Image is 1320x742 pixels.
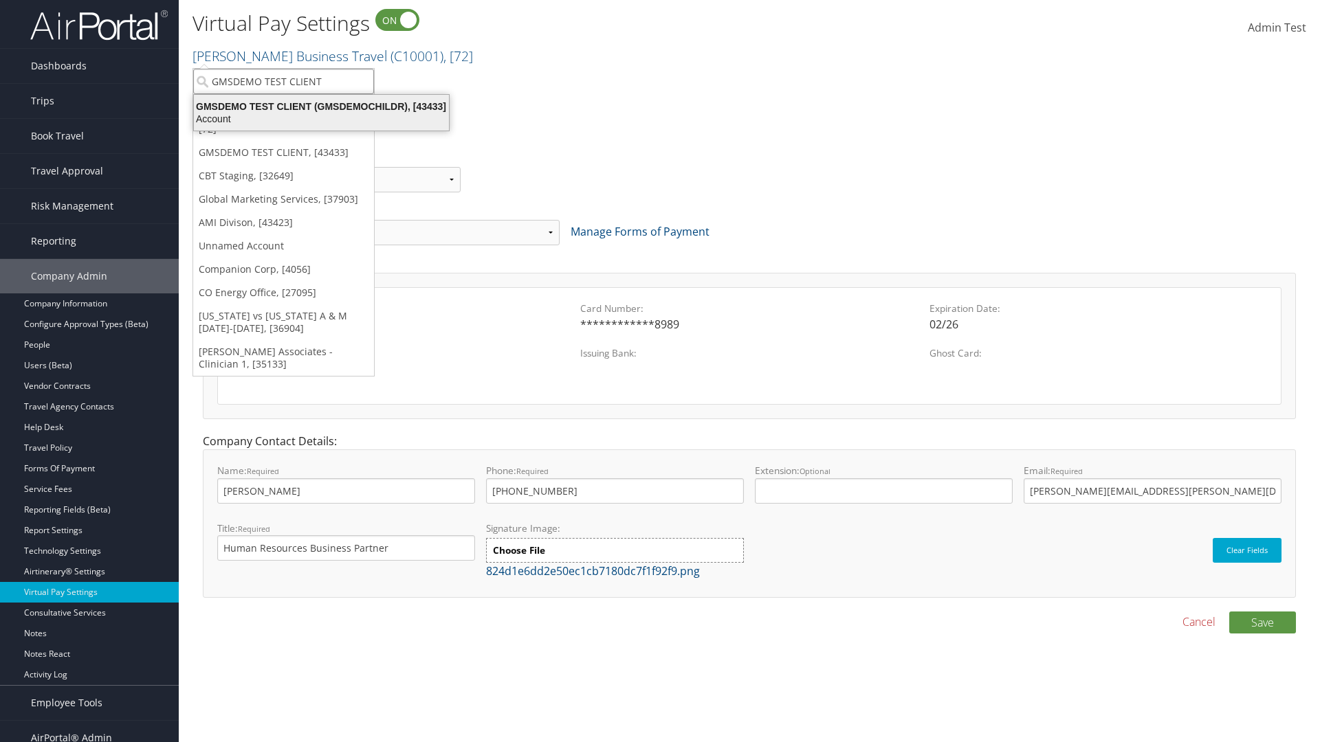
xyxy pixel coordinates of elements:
[238,524,270,534] small: Required
[232,302,569,315] label: Card Vendor:
[580,346,918,360] label: Issuing Bank:
[486,521,744,538] label: Signature Image:
[31,84,54,118] span: Trips
[31,154,103,188] span: Travel Approval
[486,478,744,504] input: Phone:Required
[217,464,475,503] label: Name:
[929,316,1267,333] div: 02/26
[486,563,700,578] a: 824d1e6dd2e50ec1cb7180dc7f1f92f9.png
[192,256,1306,433] div: Form of Payment Details:
[1050,466,1083,476] small: Required
[571,224,709,239] a: Manage Forms of Payment
[192,9,935,38] h1: Virtual Pay Settings
[443,47,473,65] span: , [ 72 ]
[193,304,374,340] a: [US_STATE] vs [US_STATE] A & M [DATE]-[DATE], [36904]
[31,119,84,153] span: Book Travel
[800,466,830,476] small: Optional
[31,224,76,258] span: Reporting
[193,234,374,258] a: Unnamed Account
[755,464,1013,503] label: Extension:
[31,49,87,83] span: Dashboards
[193,141,374,164] a: GMSDEMO TEST CLIENT, [43433]
[192,47,473,65] a: [PERSON_NAME] Business Travel
[247,466,279,476] small: Required
[193,211,374,234] a: AMI Divison, [43423]
[1213,538,1281,563] button: Clear Fields
[193,340,374,376] a: [PERSON_NAME] Associates - Clinician 1, [35133]
[192,203,1306,256] div: Form of Payment:
[486,538,744,563] label: Choose File
[31,686,102,720] span: Employee Tools
[193,69,374,94] input: Search Accounts
[1248,7,1306,49] a: Admin Test
[1182,614,1215,630] a: Cancel
[217,478,475,504] input: Name:Required
[193,258,374,281] a: Companion Corp, [4056]
[755,478,1013,504] input: Extension:Optional
[1024,464,1281,503] label: Email:
[186,113,457,125] div: Account
[193,164,374,188] a: CBT Staging, [32649]
[1229,611,1296,633] button: Save
[516,466,549,476] small: Required
[1024,478,1281,504] input: Email:Required
[217,521,475,561] label: Title:
[193,188,374,211] a: Global Marketing Services, [37903]
[186,100,457,113] div: GMSDEMO TEST CLIENT (GMSDEMOCHILDR), [43433]
[232,346,569,360] label: Security Code:
[929,302,1267,315] label: Expiration Date:
[929,346,1267,360] label: Ghost Card:
[217,535,475,561] input: Title:Required
[193,281,374,304] a: CO Energy Office, [27095]
[31,189,113,223] span: Risk Management
[31,259,107,293] span: Company Admin
[580,302,918,315] label: Card Number:
[1248,20,1306,35] span: Admin Test
[390,47,443,65] span: ( C10001 )
[30,9,168,41] img: airportal-logo.png
[232,316,569,333] div: Mastercard
[486,464,744,503] label: Phone:
[192,433,1306,611] div: Company Contact Details:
